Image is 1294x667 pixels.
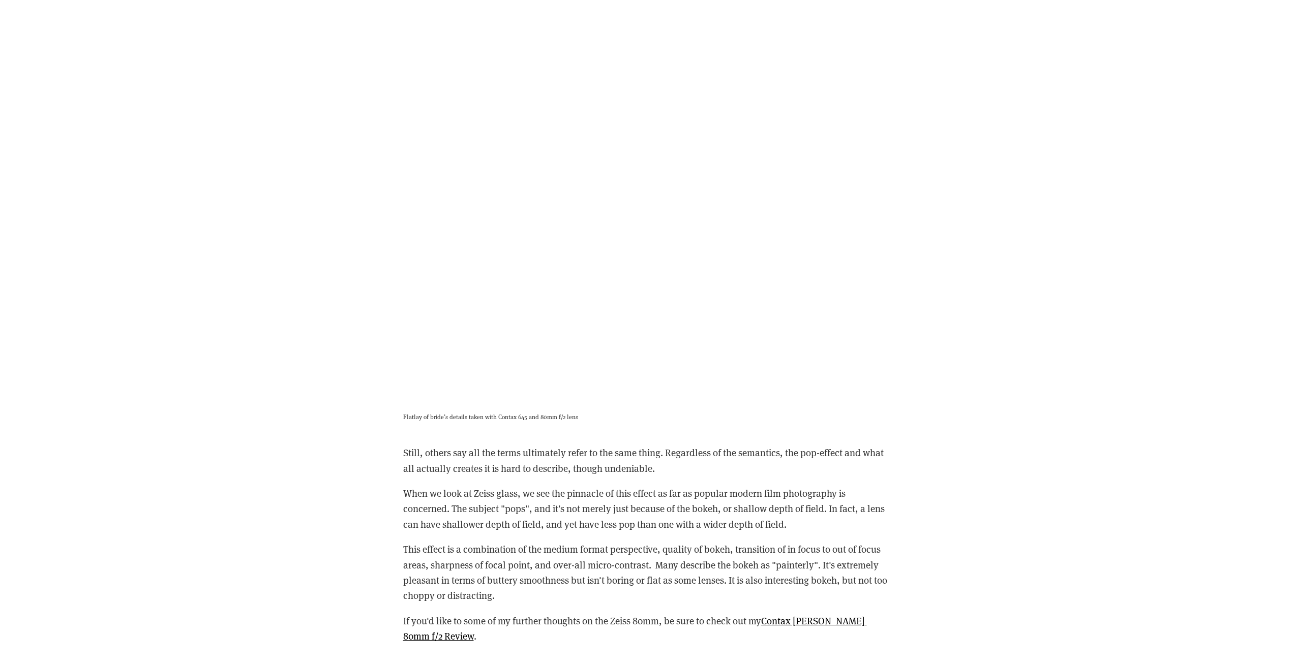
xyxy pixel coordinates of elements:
[403,542,891,604] p: This effect is a combination of the medium format perspective, quality of bokeh, transition of in...
[403,411,891,422] p: Flatlay of bride’s details taken with Contax 645 and 80mm f/2 lens
[403,445,891,476] p: Still, others say all the terms ultimately refer to the same thing. Regardless of the semantics, ...
[403,613,891,644] p: If you'd like to some of my further thoughts on the Zeiss 80mm, be sure to check out my .
[403,486,891,532] p: When we look at Zeiss glass, we see the pinnacle of this effect as far as popular modern film pho...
